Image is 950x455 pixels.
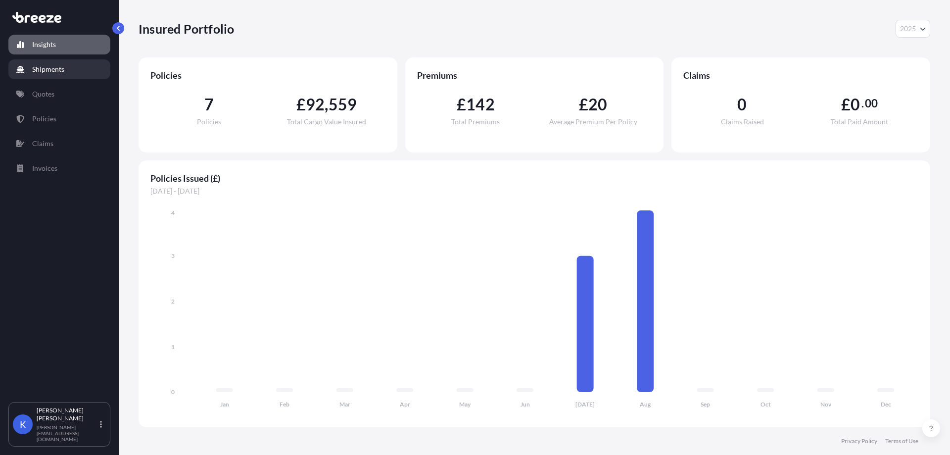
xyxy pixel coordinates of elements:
a: Quotes [8,84,110,104]
p: Policies [32,114,56,124]
tspan: Aug [640,401,651,408]
span: 559 [329,97,357,112]
span: , [325,97,328,112]
span: Claims Raised [721,118,764,125]
tspan: [DATE] [575,401,595,408]
tspan: 4 [171,209,175,216]
span: 20 [588,97,607,112]
span: 7 [204,97,214,112]
span: Policies [197,118,221,125]
tspan: Mar [339,401,350,408]
span: £ [296,97,306,112]
span: 92 [306,97,325,112]
span: Total Paid Amount [831,118,888,125]
a: Insights [8,35,110,54]
tspan: Sep [701,401,710,408]
tspan: Jun [521,401,530,408]
a: Privacy Policy [841,437,877,445]
tspan: Feb [280,401,289,408]
p: Insights [32,40,56,50]
a: Shipments [8,59,110,79]
p: [PERSON_NAME][EMAIL_ADDRESS][DOMAIN_NAME] [37,424,98,442]
a: Invoices [8,158,110,178]
tspan: 3 [171,252,175,259]
span: Policies [150,69,385,81]
button: Year Selector [896,20,930,38]
span: 0 [737,97,747,112]
p: Insured Portfolio [139,21,234,37]
p: Quotes [32,89,54,99]
span: 2025 [900,24,916,34]
span: £ [457,97,466,112]
tspan: 0 [171,388,175,396]
span: Average Premium Per Policy [549,118,637,125]
p: Shipments [32,64,64,74]
tspan: Dec [881,401,891,408]
tspan: 1 [171,343,175,351]
a: Terms of Use [885,437,918,445]
tspan: Apr [400,401,410,408]
span: £ [841,97,851,112]
tspan: Oct [760,401,771,408]
p: Claims [32,139,53,149]
tspan: May [459,401,471,408]
span: K [20,419,26,429]
span: £ [579,97,588,112]
tspan: Jan [220,401,229,408]
span: [DATE] - [DATE] [150,186,918,196]
tspan: Nov [820,401,832,408]
span: Claims [683,69,918,81]
span: 0 [851,97,860,112]
span: 00 [865,100,878,107]
span: 142 [466,97,495,112]
p: [PERSON_NAME] [PERSON_NAME] [37,406,98,422]
a: Policies [8,109,110,129]
span: . [861,100,864,107]
span: Policies Issued (£) [150,172,918,184]
span: Total Premiums [451,118,500,125]
a: Claims [8,134,110,153]
tspan: 2 [171,298,175,305]
span: Total Cargo Value Insured [287,118,366,125]
span: Premiums [417,69,652,81]
p: Invoices [32,163,57,173]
